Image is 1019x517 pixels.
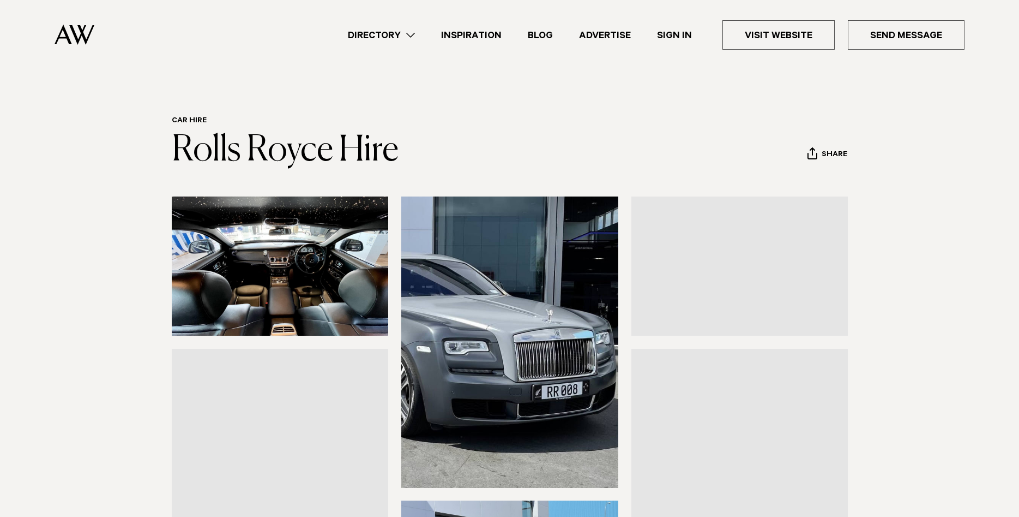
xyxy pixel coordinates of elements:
[644,28,705,43] a: Sign In
[335,28,428,43] a: Directory
[822,150,847,161] span: Share
[566,28,644,43] a: Advertise
[807,147,848,163] button: Share
[515,28,566,43] a: Blog
[55,25,94,45] img: Auckland Weddings Logo
[722,20,835,50] a: Visit Website
[172,117,207,126] a: Car Hire
[172,133,399,168] a: Rolls Royce Hire
[848,20,964,50] a: Send Message
[428,28,515,43] a: Inspiration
